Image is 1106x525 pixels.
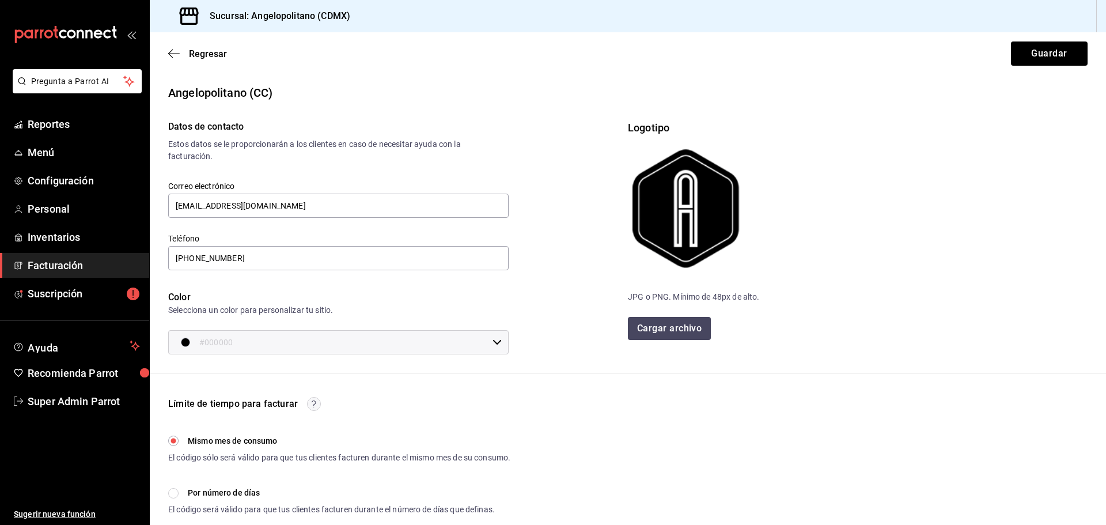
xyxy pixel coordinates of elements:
[168,304,509,316] div: Selecciona un color para personalizar tu sitio.
[28,145,140,160] span: Menú
[28,258,140,273] span: Facturación
[28,229,140,245] span: Inventarios
[28,286,140,301] span: Suscripción
[168,138,468,163] div: Estos datos se le proporcionarán a los clientes en caso de necesitar ayuda con la facturación.
[28,173,140,188] span: Configuración
[14,508,140,520] span: Sugerir nueva función
[168,235,509,243] label: Teléfono
[28,116,140,132] span: Reportes
[168,84,1088,101] div: Angelopolitano (CC)
[628,291,1088,303] div: JPG o PNG. Mínimo de 48px de alto.
[13,69,142,93] button: Pregunta a Parrot AI
[628,317,711,340] button: Cargar archivo
[168,452,510,464] div: El código sólo será válido para que tus clientes facturen durante el mismo mes de su consumo.
[28,339,125,353] span: Ayuda
[168,120,468,134] div: Datos de contacto
[31,75,124,88] span: Pregunta a Parrot AI
[628,120,1088,135] div: Logotipo
[28,365,140,381] span: Recomienda Parrot
[168,182,509,190] label: Correo electrónico
[127,30,136,39] button: open_drawer_menu
[168,290,509,304] div: Color
[28,394,140,409] span: Super Admin Parrot
[168,48,227,59] button: Regresar
[628,145,743,274] img: Preview
[200,9,350,23] h3: Sucursal: Angelopolitano (CDMX)
[168,396,298,411] div: Límite de tiempo para facturar
[28,201,140,217] span: Personal
[168,504,510,516] div: El código será válido para que tus clientes facturen durante el número de días que definas.
[188,435,278,447] span: Mismo mes de consumo
[188,487,260,499] span: Por número de días
[189,48,227,59] span: Regresar
[8,84,142,96] a: Pregunta a Parrot AI
[1011,41,1088,66] button: Guardar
